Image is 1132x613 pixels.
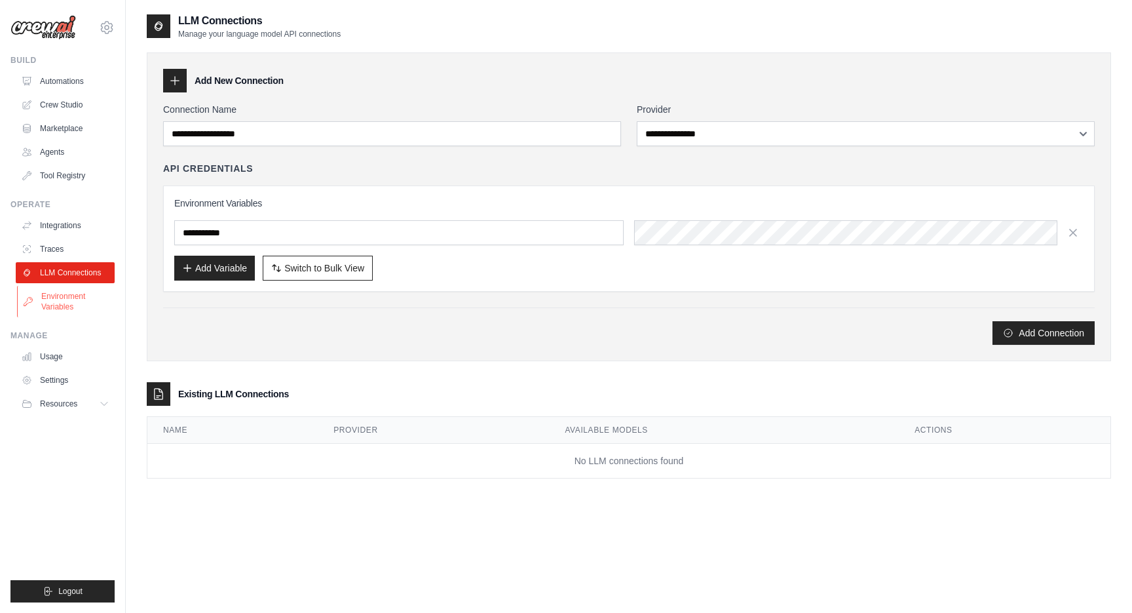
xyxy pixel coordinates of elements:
span: Resources [40,399,77,409]
img: Logo [10,15,76,40]
th: Available Models [549,417,899,444]
th: Actions [899,417,1110,444]
a: Environment Variables [17,286,116,317]
div: Build [10,55,115,66]
span: Logout [58,586,83,597]
a: Usage [16,346,115,367]
a: Agents [16,142,115,163]
a: Automations [16,71,115,92]
button: Switch to Bulk View [263,256,373,281]
h3: Existing LLM Connections [178,387,289,401]
label: Provider [637,103,1095,116]
button: Resources [16,393,115,414]
h2: LLM Connections [178,13,341,29]
button: Add Variable [174,256,255,281]
div: Operate [10,199,115,210]
th: Name [147,417,318,444]
h4: API Credentials [163,162,253,175]
div: Manage [10,330,115,341]
a: Integrations [16,215,115,236]
td: No LLM connections found [147,444,1110,479]
a: Settings [16,370,115,391]
button: Add Connection [992,321,1095,345]
button: Logout [10,580,115,603]
p: Manage your language model API connections [178,29,341,39]
a: Tool Registry [16,165,115,186]
a: LLM Connections [16,262,115,283]
h3: Add New Connection [195,74,284,87]
th: Provider [318,417,549,444]
h3: Environment Variables [174,197,1084,210]
a: Traces [16,239,115,260]
a: Marketplace [16,118,115,139]
label: Connection Name [163,103,621,116]
span: Switch to Bulk View [284,262,364,275]
a: Crew Studio [16,94,115,115]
